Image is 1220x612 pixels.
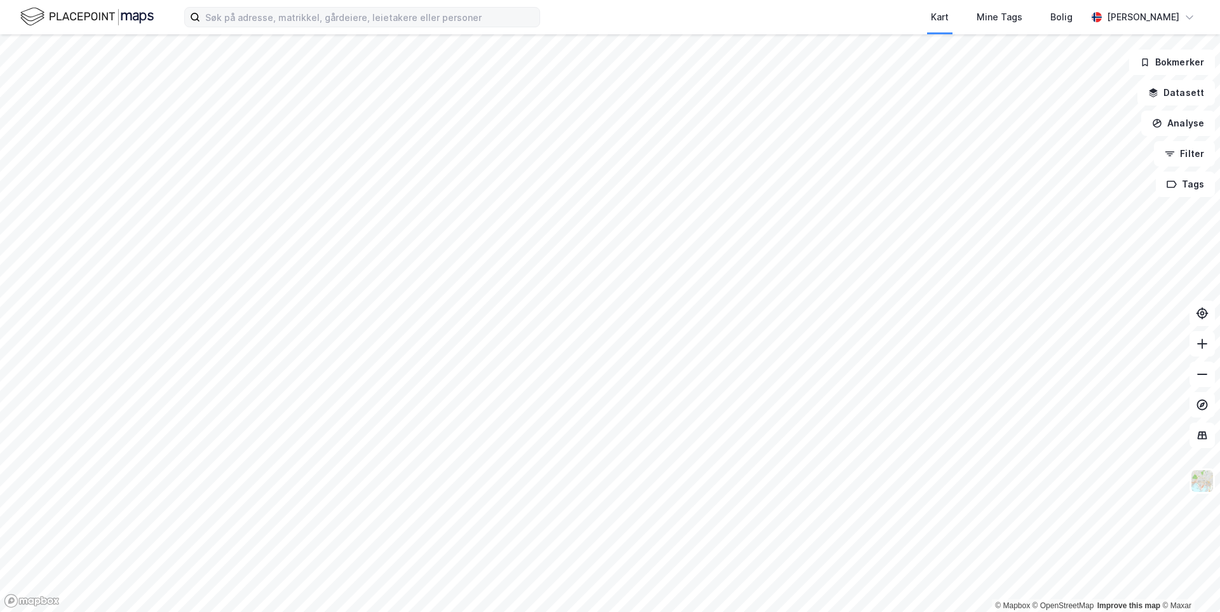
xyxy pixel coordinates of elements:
div: Kontrollprogram for chat [1156,551,1220,612]
div: [PERSON_NAME] [1107,10,1179,25]
iframe: Chat Widget [1156,551,1220,612]
div: Bolig [1050,10,1073,25]
div: Kart [931,10,949,25]
div: Mine Tags [977,10,1022,25]
img: logo.f888ab2527a4732fd821a326f86c7f29.svg [20,6,154,28]
input: Søk på adresse, matrikkel, gårdeiere, leietakere eller personer [200,8,539,27]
